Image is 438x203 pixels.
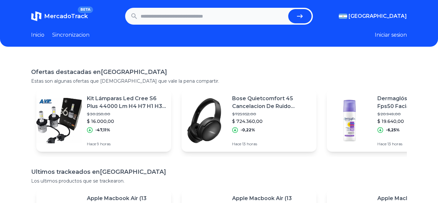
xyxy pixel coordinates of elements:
span: MercadoTrack [44,13,88,20]
img: Featured image [36,98,82,143]
p: Hace 9 horas [87,141,166,147]
img: MercadoTrack [31,11,41,21]
p: Hace 13 horas [232,141,311,147]
p: Kit Lámparas Led Cree S6 Plus 44000 Lm H4 H7 H1 H3 H11 A-vip [87,95,166,110]
span: BETA [78,6,93,13]
a: Featured imageBose Quietcomfort 45 Cancelacion De Ruido Bluetooth _ap$ 725.952,00$ 724.360,00-0,2... [182,90,316,152]
a: MercadoTrackBETA [31,11,88,21]
p: $ 16.000,00 [87,118,166,125]
button: Iniciar sesion [375,31,407,39]
h1: Ultimos trackeados en [GEOGRAPHIC_DATA] [31,167,407,176]
span: [GEOGRAPHIC_DATA] [349,12,407,20]
p: $ 30.250,00 [87,112,166,117]
a: Inicio [31,31,44,39]
p: $ 724.360,00 [232,118,311,125]
h1: Ofertas destacadas en [GEOGRAPHIC_DATA] [31,67,407,77]
p: -6,25% [386,127,400,133]
p: $ 725.952,00 [232,112,311,117]
p: -0,22% [241,127,255,133]
a: Sincronizacion [52,31,89,39]
p: -47,11% [95,127,110,133]
button: [GEOGRAPHIC_DATA] [339,12,407,20]
p: Los ultimos productos que se trackearon. [31,178,407,184]
img: Featured image [327,98,372,143]
p: Bose Quietcomfort 45 Cancelacion De Ruido Bluetooth _ap [232,95,311,110]
a: Featured imageKit Lámparas Led Cree S6 Plus 44000 Lm H4 H7 H1 H3 H11 A-vip$ 30.250,00$ 16.000,00-... [36,90,171,152]
p: Estas son algunas ofertas que [DEMOGRAPHIC_DATA] que vale la pena compartir. [31,78,407,84]
img: Argentina [339,14,347,19]
img: Featured image [182,98,227,143]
